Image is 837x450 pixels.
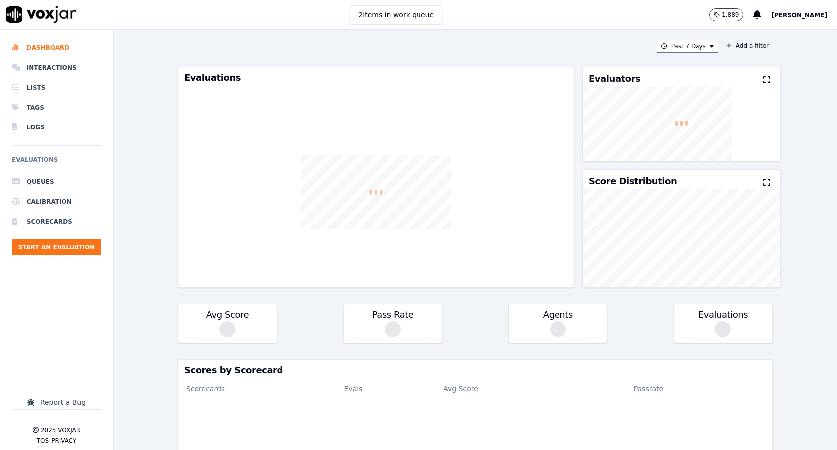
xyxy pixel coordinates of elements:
button: [PERSON_NAME] [771,9,837,21]
a: Calibration [12,192,101,212]
button: 1,889 [709,8,753,21]
h3: Scores by Scorecard [184,366,766,375]
a: Scorecards [12,212,101,231]
h6: Evaluations [12,154,101,172]
th: Scorecards [178,381,336,397]
button: Report a Bug [12,395,101,410]
h3: Pass Rate [350,310,436,319]
button: TOS [37,437,49,445]
a: Lists [12,78,101,98]
p: 1,889 [722,11,739,19]
th: Evals [336,381,436,397]
a: Interactions [12,58,101,78]
a: Queues [12,172,101,192]
h3: Avg Score [184,310,271,319]
h3: Evaluations [680,310,766,319]
span: [PERSON_NAME] [771,12,827,19]
button: Start an Evaluation [12,239,101,255]
img: voxjar logo [6,6,77,23]
button: Privacy [51,437,76,445]
p: 2025 Voxjar [41,426,80,434]
a: Logs [12,117,101,137]
button: 2items in work queue [350,5,442,24]
h3: Evaluations [184,73,568,82]
h3: Score Distribution [589,177,677,186]
th: Passrate [582,381,714,397]
button: Add a filter [722,40,773,52]
button: 1,889 [709,8,743,21]
h3: Agents [515,310,601,319]
a: Dashboard [12,38,101,58]
h3: Evaluators [589,74,640,83]
button: Past 7 Days [657,40,718,53]
a: Tags [12,98,101,117]
th: Avg Score [435,381,582,397]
